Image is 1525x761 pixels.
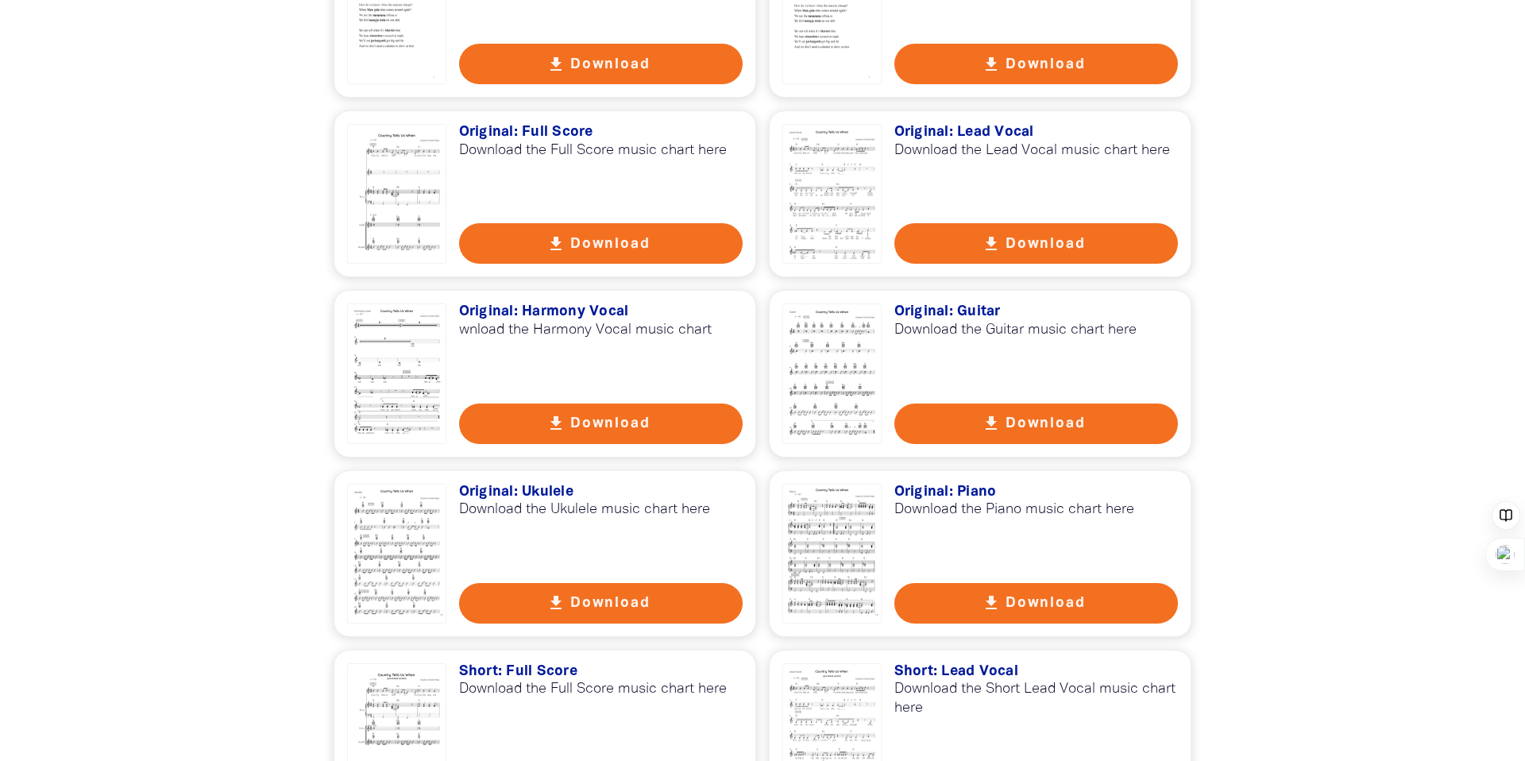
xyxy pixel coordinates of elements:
[894,44,1179,84] button: get_app Download
[459,124,743,141] h3: Original: Full Score
[459,583,743,624] button: get_app Download
[546,414,566,433] i: get_app
[894,583,1179,624] button: get_app Download
[459,663,743,681] h3: Short: Full Score
[894,303,1179,321] h3: Original: Guitar
[459,303,743,321] h3: Original: Harmony Vocal
[546,234,566,253] i: get_app
[459,404,743,444] button: get_app Download
[894,663,1179,681] h3: Short: Lead Vocal
[459,484,743,501] h3: Original: Ukulele
[546,593,566,612] i: get_app
[894,484,1179,501] h3: Original: Piano
[982,234,1001,253] i: get_app
[459,44,743,84] button: get_app Download
[894,404,1179,444] button: get_app Download
[894,223,1179,264] button: get_app Download
[982,593,1001,612] i: get_app
[982,414,1001,433] i: get_app
[546,55,566,74] i: get_app
[459,223,743,264] button: get_app Download
[982,55,1001,74] i: get_app
[894,124,1179,141] h3: Original: Lead Vocal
